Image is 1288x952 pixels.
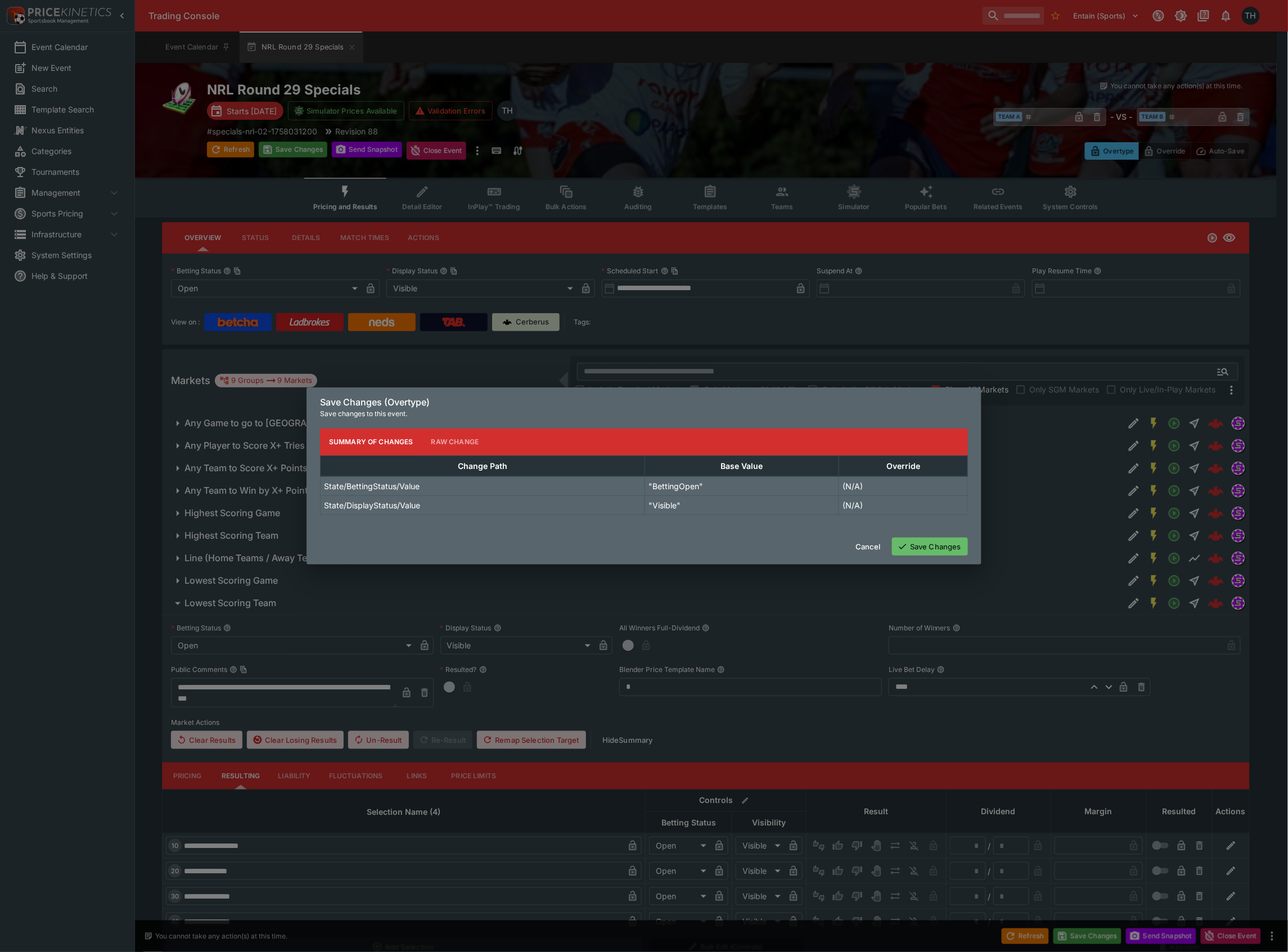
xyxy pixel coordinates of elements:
[321,455,645,476] th: Change Path
[324,499,420,511] p: State/DisplayStatus/Value
[839,495,968,515] td: (N/A)
[839,455,968,476] th: Override
[320,408,968,419] p: Save changes to this event.
[892,538,968,556] button: Save Changes
[849,538,888,556] button: Cancel
[645,455,839,476] th: Base Value
[645,476,839,495] td: "BettingOpen"
[324,480,420,492] p: State/BettingStatus/Value
[645,495,839,515] td: "Visible"
[839,476,968,495] td: (N/A)
[320,428,422,455] button: Summary of Changes
[320,396,968,408] h6: Save Changes (Overtype)
[422,428,488,455] button: Raw Change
